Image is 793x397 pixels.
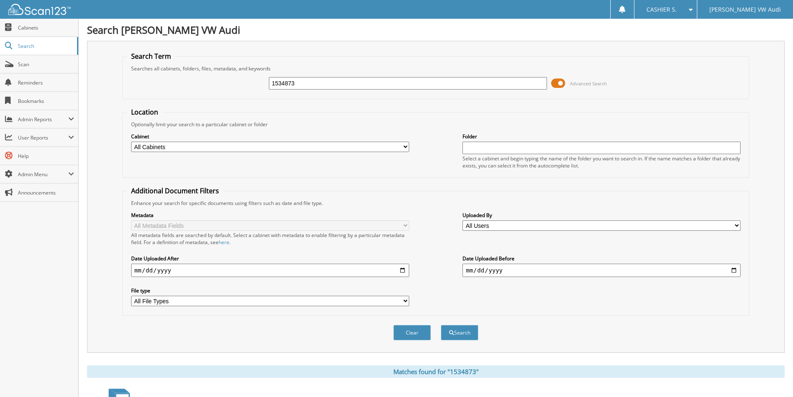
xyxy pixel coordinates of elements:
[646,7,677,12] span: CASHIER S.
[131,287,409,294] label: File type
[131,232,409,246] div: All metadata fields are searched by default. Select a cabinet with metadata to enable filtering b...
[127,121,745,128] div: Optionally limit your search to a particular cabinet or folder
[462,264,741,277] input: end
[131,264,409,277] input: start
[570,80,607,87] span: Advanced Search
[8,4,71,15] img: scan123-logo-white.svg
[127,65,745,72] div: Searches all cabinets, folders, files, metadata, and keywords
[219,239,229,246] a: here
[87,365,785,378] div: Matches found for "1534873"
[462,133,741,140] label: Folder
[18,24,74,31] span: Cabinets
[462,155,741,169] div: Select a cabinet and begin typing the name of the folder you want to search in. If the name match...
[127,186,223,195] legend: Additional Document Filters
[87,23,785,37] h1: Search [PERSON_NAME] VW Audi
[441,325,478,340] button: Search
[18,152,74,160] span: Help
[18,134,68,141] span: User Reports
[18,42,73,50] span: Search
[18,79,74,86] span: Reminders
[131,133,409,140] label: Cabinet
[709,7,781,12] span: [PERSON_NAME] VW Audi
[18,97,74,105] span: Bookmarks
[462,255,741,262] label: Date Uploaded Before
[127,107,162,117] legend: Location
[131,255,409,262] label: Date Uploaded After
[18,61,74,68] span: Scan
[393,325,431,340] button: Clear
[18,189,74,196] span: Announcements
[127,200,745,207] div: Enhance your search for specific documents using filters such as date and file type.
[18,116,68,123] span: Admin Reports
[18,171,68,178] span: Admin Menu
[462,212,741,219] label: Uploaded By
[127,52,175,61] legend: Search Term
[131,212,409,219] label: Metadata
